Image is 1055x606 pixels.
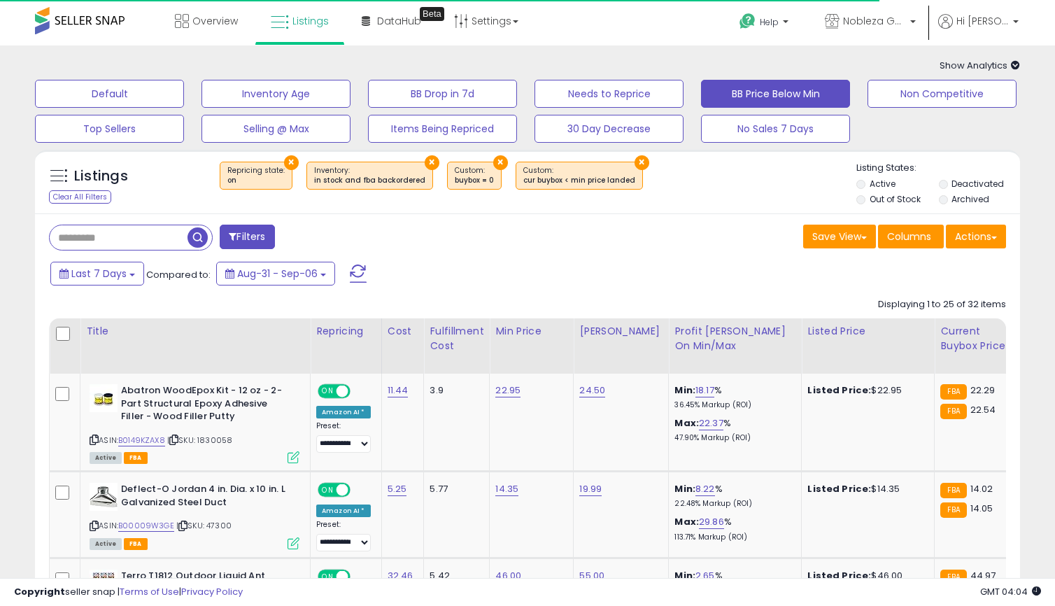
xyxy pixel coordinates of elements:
[807,569,871,582] b: Listed Price:
[701,80,850,108] button: BB Price Below Min
[227,165,285,186] span: Repricing state :
[201,115,351,143] button: Selling @ Max
[216,262,335,286] button: Aug-31 - Sep-06
[181,585,243,598] a: Privacy Policy
[319,571,337,583] span: ON
[388,569,413,583] a: 32.46
[579,383,605,397] a: 24.50
[388,383,409,397] a: 11.44
[90,538,122,550] span: All listings currently available for purchase on Amazon
[167,435,232,446] span: | SKU: 1830058
[495,324,567,339] div: Min Price
[674,533,791,542] p: 113.71% Markup (ROI)
[192,14,238,28] span: Overview
[870,193,921,205] label: Out of Stock
[121,384,291,427] b: Abatron WoodEpox Kit - 12 oz - 2-Part Structural Epoxy Adhesive Filler - Wood Filler Putty
[430,570,479,582] div: 5.42
[430,384,479,397] div: 3.9
[760,16,779,28] span: Help
[579,482,602,496] a: 19.99
[284,155,299,170] button: ×
[368,115,517,143] button: Items Being Repriced
[674,400,791,410] p: 36.45% Markup (ROI)
[970,383,996,397] span: 22.29
[124,538,148,550] span: FBA
[970,502,993,515] span: 14.05
[695,569,715,583] a: 2.65
[699,515,724,529] a: 29.86
[674,416,699,430] b: Max:
[674,482,695,495] b: Min:
[523,176,635,185] div: cur buybox < min price landed
[674,499,791,509] p: 22.48% Markup (ROI)
[495,482,518,496] a: 14.35
[495,569,521,583] a: 46.00
[90,570,118,598] img: 61vrAShOlCL._SL40_.jpg
[120,585,179,598] a: Terms of Use
[674,383,695,397] b: Min:
[316,505,371,517] div: Amazon AI *
[368,80,517,108] button: BB Drop in 7d
[739,13,756,30] i: Get Help
[227,176,285,185] div: on
[534,115,684,143] button: 30 Day Decrease
[938,14,1019,45] a: Hi [PERSON_NAME]
[803,225,876,248] button: Save View
[951,193,989,205] label: Archived
[430,324,483,353] div: Fulfillment Cost
[74,167,128,186] h5: Listings
[807,383,871,397] b: Listed Price:
[146,268,211,281] span: Compared to:
[220,225,274,249] button: Filters
[940,324,1012,353] div: Current Buybox Price
[807,324,928,339] div: Listed Price
[314,165,425,186] span: Inventory :
[674,324,795,353] div: Profit [PERSON_NAME] on Min/Max
[579,569,604,583] a: 55.00
[316,324,376,339] div: Repricing
[495,383,521,397] a: 22.95
[970,569,996,582] span: 44.97
[674,515,699,528] b: Max:
[807,570,923,582] div: $46.00
[887,230,931,244] span: Columns
[868,80,1017,108] button: Non Competitive
[534,80,684,108] button: Needs to Reprice
[50,262,144,286] button: Last 7 Days
[316,421,371,453] div: Preset:
[292,14,329,28] span: Listings
[669,318,802,374] th: The percentage added to the cost of goods (COGS) that forms the calculator for Min & Max prices.
[807,384,923,397] div: $22.95
[118,435,165,446] a: B0149KZAX8
[940,502,966,518] small: FBA
[420,7,444,21] div: Tooltip anchor
[980,585,1041,598] span: 2025-09-15 04:04 GMT
[71,267,127,281] span: Last 7 Days
[870,178,895,190] label: Active
[695,383,714,397] a: 18.17
[940,483,966,498] small: FBA
[90,384,299,462] div: ASIN:
[319,484,337,496] span: ON
[940,384,966,400] small: FBA
[377,14,421,28] span: DataHub
[807,483,923,495] div: $14.35
[35,80,184,108] button: Default
[86,324,304,339] div: Title
[348,571,371,583] span: OFF
[523,165,635,186] span: Custom:
[90,384,118,412] img: 41c3JficXJL._SL40_.jpg
[348,386,371,397] span: OFF
[425,155,439,170] button: ×
[635,155,649,170] button: ×
[878,225,944,248] button: Columns
[319,386,337,397] span: ON
[699,416,723,430] a: 22.37
[701,115,850,143] button: No Sales 7 Days
[695,482,715,496] a: 8.22
[430,483,479,495] div: 5.77
[388,482,407,496] a: 5.25
[316,520,371,551] div: Preset:
[90,483,299,548] div: ASIN:
[90,452,122,464] span: All listings currently available for purchase on Amazon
